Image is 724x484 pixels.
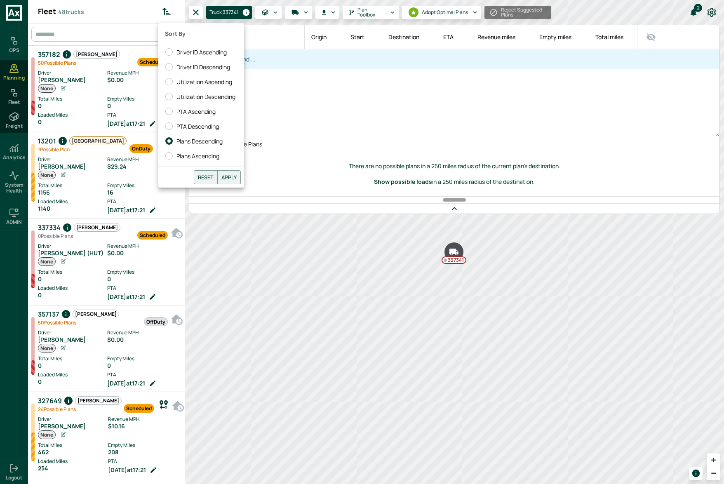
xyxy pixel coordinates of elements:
svg: Preferences [707,7,717,17]
span: 2 [694,4,702,12]
button: Loads [255,6,282,19]
span: Utilization Descending [176,92,235,101]
button: Reset [194,170,218,184]
span: PTA Descending [176,122,219,131]
h6: Analytics [3,155,26,160]
span: Freight [6,123,23,129]
span: Fleet [8,99,20,105]
button: Download [315,6,339,19]
span: Plans Descending [176,137,223,146]
span: Logout [6,475,22,481]
h6: OPS [9,47,19,53]
span: System Health [2,182,26,194]
span: Utilization Ascending [176,78,232,86]
span: Driver ID Ascending [176,48,227,56]
button: Truck 337341 [206,6,252,19]
span: Plans Ascending [176,152,219,160]
button: Adopt Optimal Plans [402,6,481,19]
span: Planning [3,75,25,81]
span: Driver ID Descending [176,63,230,71]
button: Apply [217,170,241,184]
button: Run Plan Loads [285,6,312,19]
span: Adopt Optimal Plans [422,10,468,15]
h6: ADMIN [6,219,22,225]
span: PTA Ascending [176,107,216,116]
button: Preferences [703,4,720,21]
span: Plan Toolbox [357,7,386,17]
p: Sort By [165,30,237,38]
